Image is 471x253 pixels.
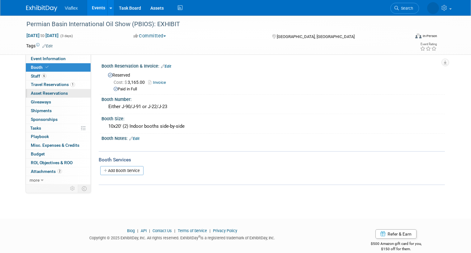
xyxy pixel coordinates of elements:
[101,134,445,142] div: Booth Notes:
[31,108,52,113] span: Shipments
[173,228,177,233] span: |
[399,6,413,11] span: Search
[31,160,73,165] span: ROI, Objectives & ROO
[78,184,91,193] td: Toggle Event Tabs
[26,72,91,80] a: Staff6
[347,246,445,252] div: $150 off for them.
[26,107,91,115] a: Shipments
[390,3,419,14] a: Search
[31,82,75,87] span: Travel Reservations
[30,178,40,183] span: more
[31,117,58,122] span: Sponsorships
[24,19,402,30] div: Permian Basin International Oil Show (PBIOS): EXHIBIT
[106,70,440,92] div: Reserved
[101,114,445,122] div: Booth Size:
[26,33,59,38] span: [DATE] [DATE]
[26,234,338,241] div: Copyright © 2025 ExhibitDay, Inc. All rights reserved. ExhibitDay is a registered trademark of Ex...
[31,99,51,104] span: Giveaways
[114,86,440,92] div: Paid in Full
[100,166,144,175] a: Add Booth Service
[26,43,53,49] td: Tags
[31,134,49,139] span: Playbook
[31,74,46,79] span: Staff
[70,82,75,87] span: 1
[106,102,440,112] div: Either J-90/J-91 or J-22/J-23
[347,237,445,251] div: $500 Amazon gift card for you,
[26,141,91,150] a: Misc. Expenses & Credits
[26,55,91,63] a: Event Information
[26,132,91,141] a: Playbook
[26,80,91,89] a: Travel Reservations1
[30,126,41,131] span: Tasks
[427,2,439,14] img: David Tesch
[26,124,91,132] a: Tasks
[277,34,355,39] span: [GEOGRAPHIC_DATA], [GEOGRAPHIC_DATA]
[153,228,172,233] a: Contact Us
[101,61,445,69] div: Booth Reservation & Invoice:
[31,143,79,148] span: Misc. Expenses & Credits
[101,95,445,103] div: Booth Number:
[31,151,45,156] span: Budget
[136,228,140,233] span: |
[26,5,57,12] img: ExhibitDay
[31,65,50,70] span: Booth
[42,74,46,78] span: 6
[26,176,91,184] a: more
[422,34,437,38] div: In-Person
[31,169,62,174] span: Attachments
[114,80,147,85] span: 3,165.00
[148,228,152,233] span: |
[99,156,445,163] div: Booth Services
[65,6,78,11] span: Viaflex
[376,32,437,42] div: Event Format
[161,64,171,69] a: Edit
[45,65,49,69] i: Booth reservation complete
[26,63,91,72] a: Booth
[141,228,147,233] a: API
[31,56,66,61] span: Event Information
[26,159,91,167] a: ROI, Objectives & ROO
[198,235,200,238] sup: ®
[208,228,212,233] span: |
[131,33,168,39] button: Committed
[26,98,91,106] a: Giveaways
[26,89,91,98] a: Asset Reservations
[213,228,237,233] a: Privacy Policy
[40,33,45,38] span: to
[375,229,417,239] a: Refer & Earn
[420,43,437,46] div: Event Rating
[42,44,53,48] a: Edit
[67,184,78,193] td: Personalize Event Tab Strip
[31,91,68,96] span: Asset Reservations
[127,228,135,233] a: Blog
[114,80,128,85] span: Cost: $
[26,150,91,158] a: Budget
[26,167,91,176] a: Attachments2
[148,80,169,85] a: Invoice
[106,122,440,131] div: 10x20' (2) Indoor booths side-by-side
[129,136,139,141] a: Edit
[178,228,207,233] a: Terms of Service
[26,115,91,124] a: Sponsorships
[415,33,422,38] img: Format-Inperson.png
[60,34,73,38] span: (3 days)
[57,169,62,174] span: 2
